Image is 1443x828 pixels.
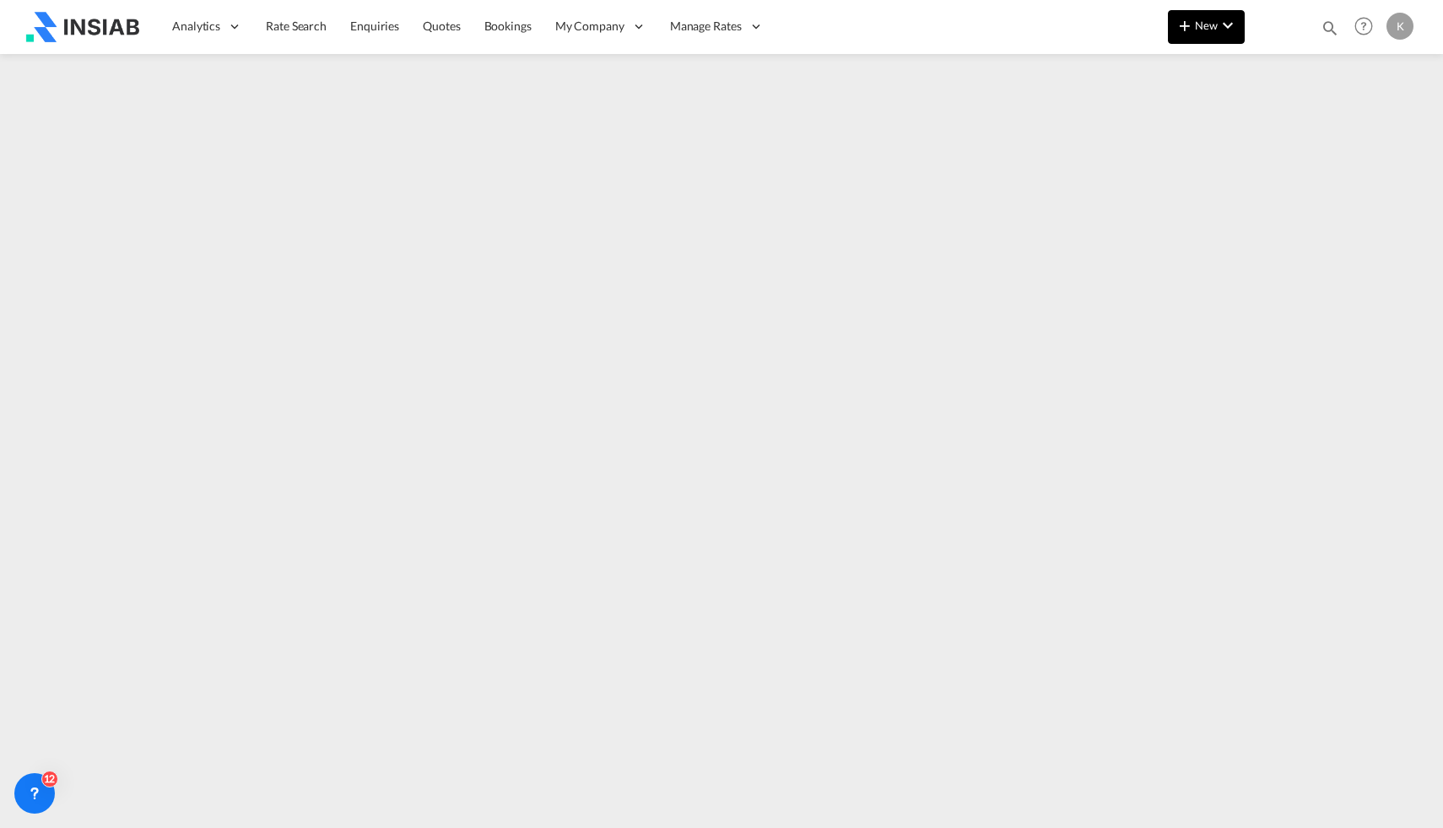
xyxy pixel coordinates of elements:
[1349,12,1386,42] div: Help
[172,18,220,35] span: Analytics
[350,19,399,33] span: Enquiries
[555,18,624,35] span: My Company
[1175,19,1238,32] span: New
[670,18,742,35] span: Manage Rates
[423,19,460,33] span: Quotes
[484,19,532,33] span: Bookings
[1386,13,1413,40] div: K
[25,8,139,46] img: 0ea05a20c6b511ef93588b618553d863.png
[266,19,327,33] span: Rate Search
[1218,15,1238,35] md-icon: icon-chevron-down
[1321,19,1339,37] md-icon: icon-magnify
[1349,12,1378,41] span: Help
[1168,10,1245,44] button: icon-plus 400-fgNewicon-chevron-down
[1175,15,1195,35] md-icon: icon-plus 400-fg
[1321,19,1339,44] div: icon-magnify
